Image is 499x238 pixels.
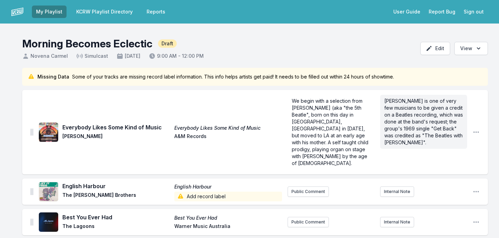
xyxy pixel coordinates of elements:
[62,133,170,141] span: [PERSON_NAME]
[11,6,24,18] img: logo-white-87cec1fa9cbef997252546196dc51331.png
[72,6,137,18] a: KCRW Playlist Directory
[22,53,68,59] span: Novena Carmel
[380,217,414,227] button: Internal Note
[39,182,58,201] img: English Harbour
[30,219,33,226] img: Drag Handle
[62,123,170,131] span: Everybody Likes Some Kind of Music
[424,6,459,18] a: Report Bug
[30,188,33,195] img: Drag Handle
[142,6,169,18] a: Reports
[39,122,58,142] img: Everybody Likes Some Kind of Music
[292,98,370,166] span: We begin with a selection from [PERSON_NAME] (aka "the 5th Beatle", born on this day in [GEOGRAPH...
[37,73,69,80] span: Missing Data
[288,217,329,227] button: Public Comment
[459,6,488,18] button: Sign out
[174,223,282,231] span: Warner Music Australia
[454,42,488,55] button: Open options
[76,53,108,59] span: Simulcast
[32,6,67,18] a: My Playlist
[149,53,204,59] span: 9:00 AM - 12:00 PM
[384,98,464,145] span: [PERSON_NAME] is one of very few musicians to be given a credit on a Beatles recording, which was...
[30,129,33,136] img: Drag Handle
[158,39,177,48] span: Draft
[22,37,152,50] h1: Morning Becomes Eclectic
[62,182,170,190] span: English Harbour
[62,223,170,231] span: The Lagoons
[174,214,282,221] span: Best You Ever Had
[174,125,282,131] span: Everybody Likes Some Kind of Music
[288,186,329,197] button: Public Comment
[389,6,424,18] a: User Guide
[420,42,450,55] button: Edit
[473,129,480,136] button: Open playlist item options
[72,73,394,80] span: Some of your tracks are missing record label information. This info helps artists get paid! It ne...
[62,192,170,201] span: The [PERSON_NAME] Brothers
[473,188,480,195] button: Open playlist item options
[116,53,140,59] span: [DATE]
[174,183,282,190] span: English Harbour
[39,212,58,232] img: Best You Ever Had
[174,133,282,141] span: A&M Records
[473,219,480,226] button: Open playlist item options
[380,186,414,197] button: Internal Note
[62,213,170,221] span: Best You Ever Had
[174,192,282,201] span: Add record label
